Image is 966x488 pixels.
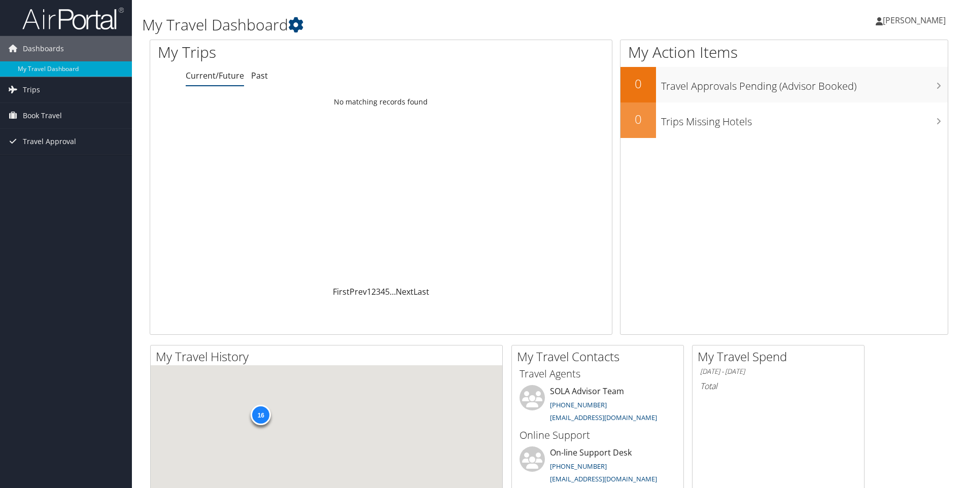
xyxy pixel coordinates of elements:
[700,367,856,376] h6: [DATE] - [DATE]
[620,102,948,138] a: 0Trips Missing Hotels
[520,367,676,381] h3: Travel Agents
[883,15,946,26] span: [PERSON_NAME]
[517,348,683,365] h2: My Travel Contacts
[333,286,350,297] a: First
[620,111,656,128] h2: 0
[156,348,502,365] h2: My Travel History
[514,446,681,488] li: On-line Support Desk
[251,70,268,81] a: Past
[620,75,656,92] h2: 0
[514,385,681,427] li: SOLA Advisor Team
[620,67,948,102] a: 0Travel Approvals Pending (Advisor Booked)
[390,286,396,297] span: …
[385,286,390,297] a: 5
[142,14,684,36] h1: My Travel Dashboard
[396,286,413,297] a: Next
[371,286,376,297] a: 2
[661,74,948,93] h3: Travel Approvals Pending (Advisor Booked)
[367,286,371,297] a: 1
[550,413,657,422] a: [EMAIL_ADDRESS][DOMAIN_NAME]
[350,286,367,297] a: Prev
[550,462,607,471] a: [PHONE_NUMBER]
[381,286,385,297] a: 4
[23,103,62,128] span: Book Travel
[413,286,429,297] a: Last
[376,286,381,297] a: 3
[23,77,40,102] span: Trips
[23,36,64,61] span: Dashboards
[23,129,76,154] span: Travel Approval
[22,7,124,30] img: airportal-logo.png
[550,474,657,483] a: [EMAIL_ADDRESS][DOMAIN_NAME]
[700,380,856,392] h6: Total
[620,42,948,63] h1: My Action Items
[876,5,956,36] a: [PERSON_NAME]
[520,428,676,442] h3: Online Support
[186,70,244,81] a: Current/Future
[251,405,271,425] div: 16
[550,400,607,409] a: [PHONE_NUMBER]
[150,93,612,111] td: No matching records found
[698,348,864,365] h2: My Travel Spend
[158,42,412,63] h1: My Trips
[661,110,948,129] h3: Trips Missing Hotels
